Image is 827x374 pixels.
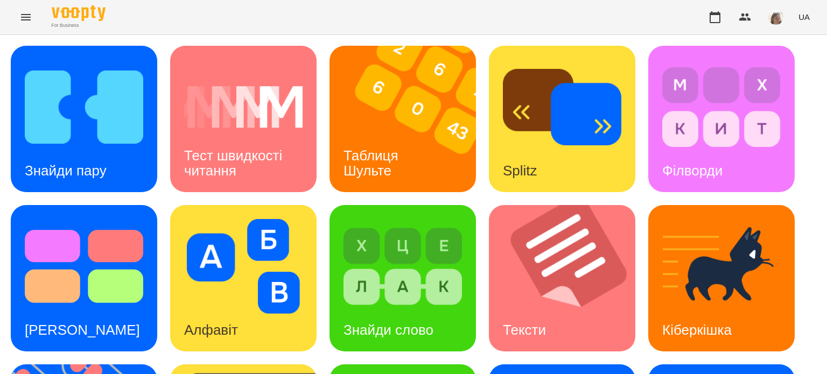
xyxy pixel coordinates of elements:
[768,10,783,25] img: 4795d6aa07af88b41cce17a01eea78aa.jpg
[662,60,781,154] img: Філворди
[662,322,732,338] h3: Кіберкішка
[648,46,795,192] a: ФілвордиФілворди
[489,46,635,192] a: SplitzSplitz
[25,163,107,179] h3: Знайди пару
[170,205,317,351] a: АлфавітАлфавіт
[330,205,476,351] a: Знайди словоЗнайди слово
[13,4,39,30] button: Menu
[503,322,546,338] h3: Тексти
[11,46,157,192] a: Знайди паруЗнайди пару
[798,11,810,23] span: UA
[25,322,140,338] h3: [PERSON_NAME]
[794,7,814,27] button: UA
[52,5,106,21] img: Voopty Logo
[330,46,489,192] img: Таблиця Шульте
[489,205,649,351] img: Тексти
[662,219,781,314] img: Кіберкішка
[344,322,433,338] h3: Знайди слово
[503,60,621,154] img: Splitz
[184,322,238,338] h3: Алфавіт
[184,147,286,178] h3: Тест швидкості читання
[344,219,462,314] img: Знайди слово
[330,46,476,192] a: Таблиця ШультеТаблиця Шульте
[52,22,106,29] span: For Business
[25,219,143,314] img: Тест Струпа
[11,205,157,351] a: Тест Струпа[PERSON_NAME]
[184,60,303,154] img: Тест швидкості читання
[184,219,303,314] img: Алфавіт
[503,163,537,179] h3: Splitz
[489,205,635,351] a: ТекстиТексти
[648,205,795,351] a: КіберкішкаКіберкішка
[662,163,723,179] h3: Філворди
[344,147,402,178] h3: Таблиця Шульте
[170,46,317,192] a: Тест швидкості читанняТест швидкості читання
[25,60,143,154] img: Знайди пару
